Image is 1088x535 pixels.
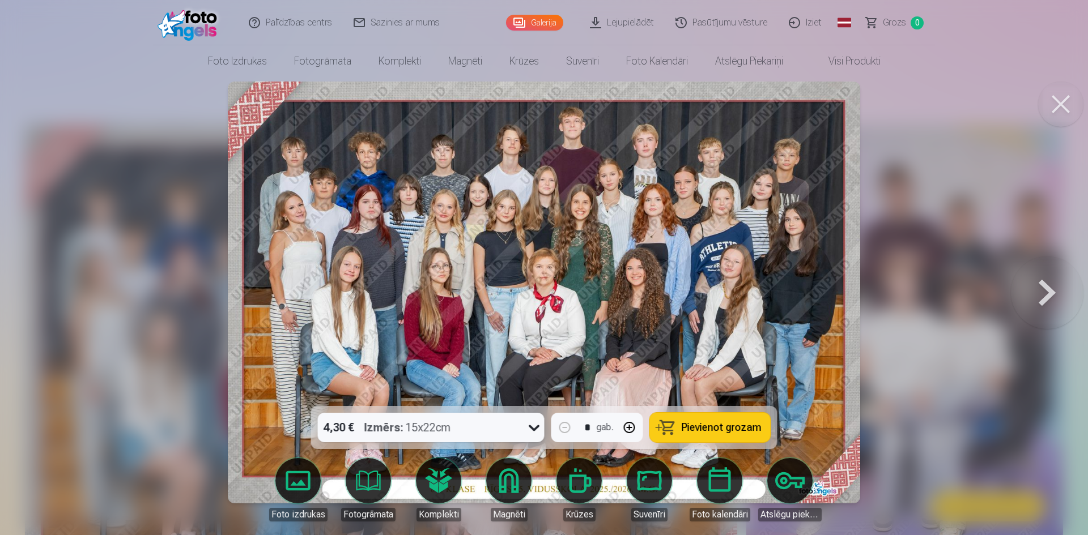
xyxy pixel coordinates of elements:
[688,458,751,521] a: Foto kalendāri
[758,458,822,521] a: Atslēgu piekariņi
[613,45,702,77] a: Foto kalendāri
[31,66,40,75] img: tab_domain_overview_orange.svg
[883,16,906,29] span: Grozs
[18,18,27,27] img: logo_orange.svg
[477,458,541,521] a: Magnēti
[416,508,461,521] div: Komplekti
[280,45,365,77] a: Fotogrāmata
[911,16,924,29] span: 0
[435,45,496,77] a: Magnēti
[269,508,328,521] div: Foto izdrukas
[797,45,894,77] a: Visi produkti
[496,45,552,77] a: Krūzes
[158,5,223,41] img: /fa1
[266,458,330,521] a: Foto izdrukas
[682,422,762,433] span: Pievienot grozam
[318,413,360,442] div: 4,30 €
[690,508,750,521] div: Foto kalendāri
[407,458,470,521] a: Komplekti
[702,45,797,77] a: Atslēgu piekariņi
[365,45,435,77] a: Komplekti
[758,508,822,521] div: Atslēgu piekariņi
[364,420,403,435] strong: Izmērs :
[552,45,613,77] a: Suvenīri
[43,67,101,74] div: Domain Overview
[631,508,668,521] div: Suvenīri
[597,421,614,434] div: gab.
[125,67,191,74] div: Keywords by Traffic
[563,508,596,521] div: Krūzes
[491,508,528,521] div: Magnēti
[32,18,56,27] div: v 4.0.25
[618,458,681,521] a: Suvenīri
[341,508,396,521] div: Fotogrāmata
[364,413,451,442] div: 15x22cm
[18,29,27,38] img: website_grey.svg
[29,29,125,38] div: Domain: [DOMAIN_NAME]
[650,413,771,442] button: Pievienot grozam
[506,15,563,31] a: Galerija
[337,458,400,521] a: Fotogrāmata
[194,45,280,77] a: Foto izdrukas
[113,66,122,75] img: tab_keywords_by_traffic_grey.svg
[547,458,611,521] a: Krūzes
